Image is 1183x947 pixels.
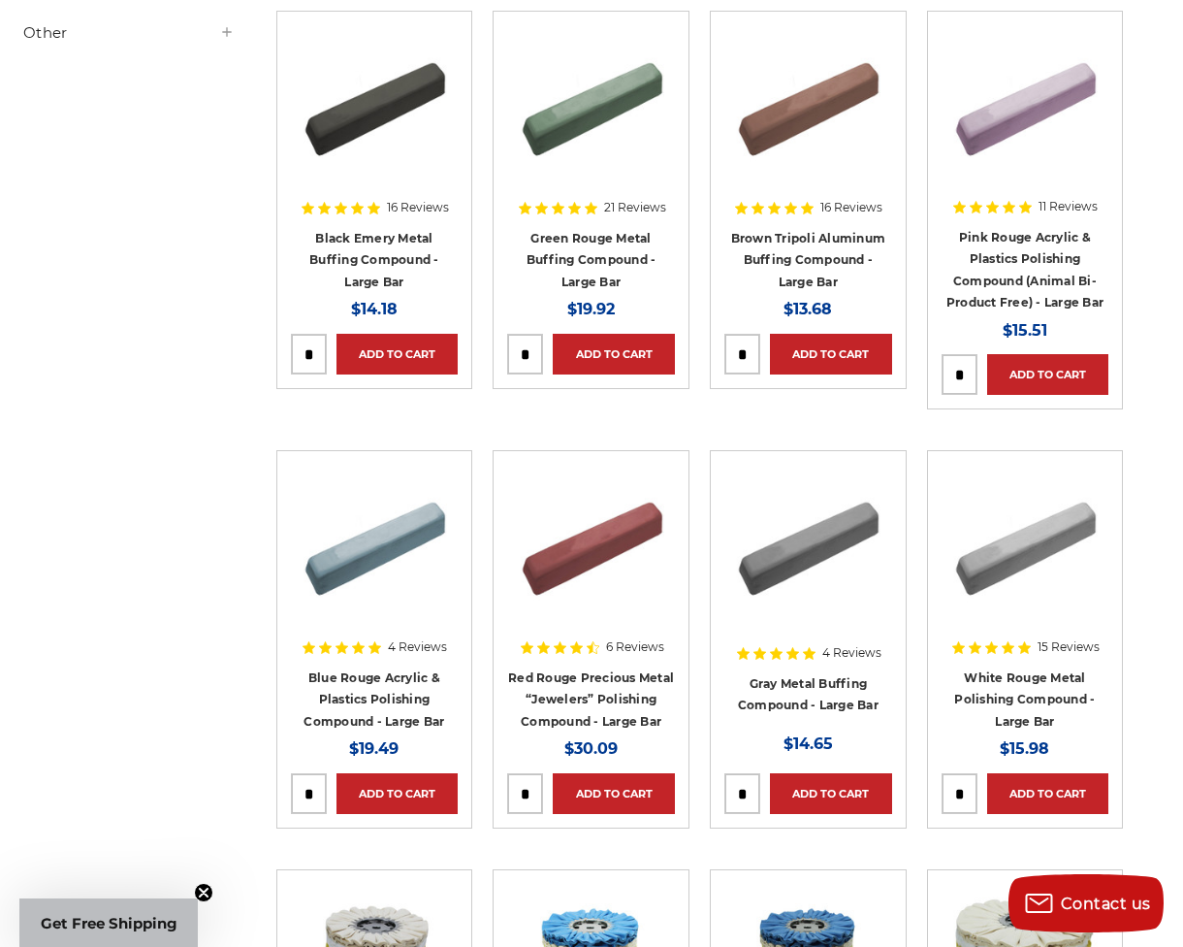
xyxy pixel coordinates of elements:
[987,354,1109,395] a: Add to Cart
[770,334,892,375] a: Add to Cart
[1038,641,1100,653] span: 15 Reviews
[1008,874,1164,932] button: Contact us
[527,231,656,289] a: Green Rouge Metal Buffing Compound - Large Bar
[351,300,398,318] span: $14.18
[508,670,674,729] a: Red Rouge Precious Metal “Jewelers” Polishing Compound - Large Bar
[514,25,669,180] img: Green Rouge Aluminum Buffing Compound
[954,670,1095,729] a: White Rouge Metal Polishing Compound - Large Bar
[291,25,459,193] a: Black Stainless Steel Buffing Compound
[291,465,459,633] a: Blue rouge polishing compound
[947,25,1103,180] img: Pink Plastic Polishing Compound
[738,676,879,713] a: Gray Metal Buffing Compound - Large Bar
[514,465,669,620] img: Red Rouge Jewelers Buffing Compound
[1000,739,1049,758] span: $15.98
[606,641,664,653] span: 6 Reviews
[724,465,892,633] a: Gray Buffing Compound
[336,334,459,375] a: Add to Cart
[309,231,439,289] a: Black Emery Metal Buffing Compound - Large Bar
[23,21,235,45] h5: Other
[349,739,399,758] span: $19.49
[194,883,213,902] button: Close teaser
[946,230,1103,310] a: Pink Rouge Acrylic & Plastics Polishing Compound (Animal Bi-Product Free) - Large Bar
[553,773,675,814] a: Add to Cart
[387,202,449,213] span: 16 Reviews
[297,465,452,620] img: Blue rouge polishing compound
[19,898,198,947] div: Get Free ShippingClose teaser
[987,773,1109,814] a: Add to Cart
[507,25,675,193] a: Green Rouge Aluminum Buffing Compound
[336,773,459,814] a: Add to Cart
[731,231,886,289] a: Brown Tripoli Aluminum Buffing Compound - Large Bar
[724,25,892,193] a: Brown Tripoli Aluminum Buffing Compound
[1061,895,1151,913] span: Contact us
[770,773,892,814] a: Add to Cart
[1003,321,1047,340] span: $15.51
[942,25,1109,193] a: Pink Plastic Polishing Compound
[388,641,447,653] span: 4 Reviews
[730,465,885,620] img: Gray Buffing Compound
[604,202,666,213] span: 21 Reviews
[783,735,833,753] span: $14.65
[1039,201,1098,212] span: 11 Reviews
[564,739,618,758] span: $30.09
[822,647,881,659] span: 4 Reviews
[553,334,675,375] a: Add to Cart
[41,914,177,932] span: Get Free Shipping
[297,25,452,180] img: Black Stainless Steel Buffing Compound
[947,465,1103,620] img: White Rouge Buffing Compound
[942,465,1109,633] a: White Rouge Buffing Compound
[304,670,444,729] a: Blue Rouge Acrylic & Plastics Polishing Compound - Large Bar
[820,202,882,213] span: 16 Reviews
[783,300,832,318] span: $13.68
[730,25,885,180] img: Brown Tripoli Aluminum Buffing Compound
[507,465,675,633] a: Red Rouge Jewelers Buffing Compound
[567,300,615,318] span: $19.92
